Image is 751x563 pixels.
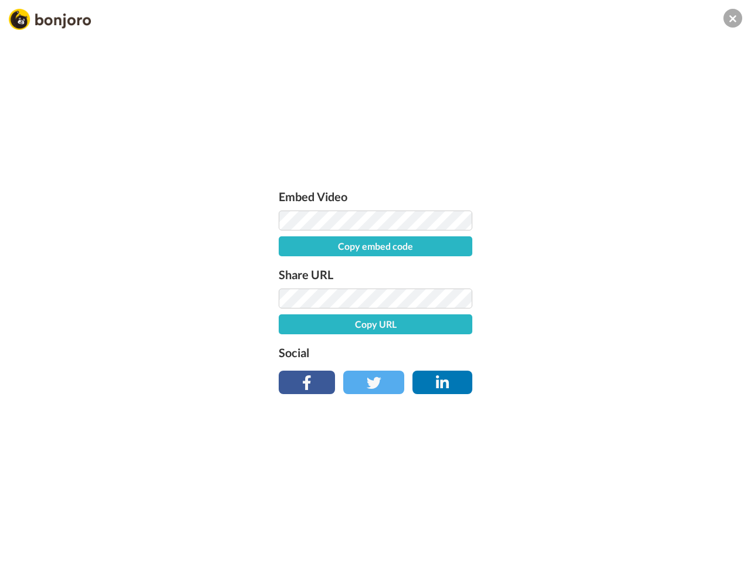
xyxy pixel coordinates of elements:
[9,9,91,30] img: Bonjoro Logo
[279,343,472,362] label: Social
[279,187,472,206] label: Embed Video
[279,265,472,284] label: Share URL
[279,236,472,256] button: Copy embed code
[279,314,472,334] button: Copy URL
